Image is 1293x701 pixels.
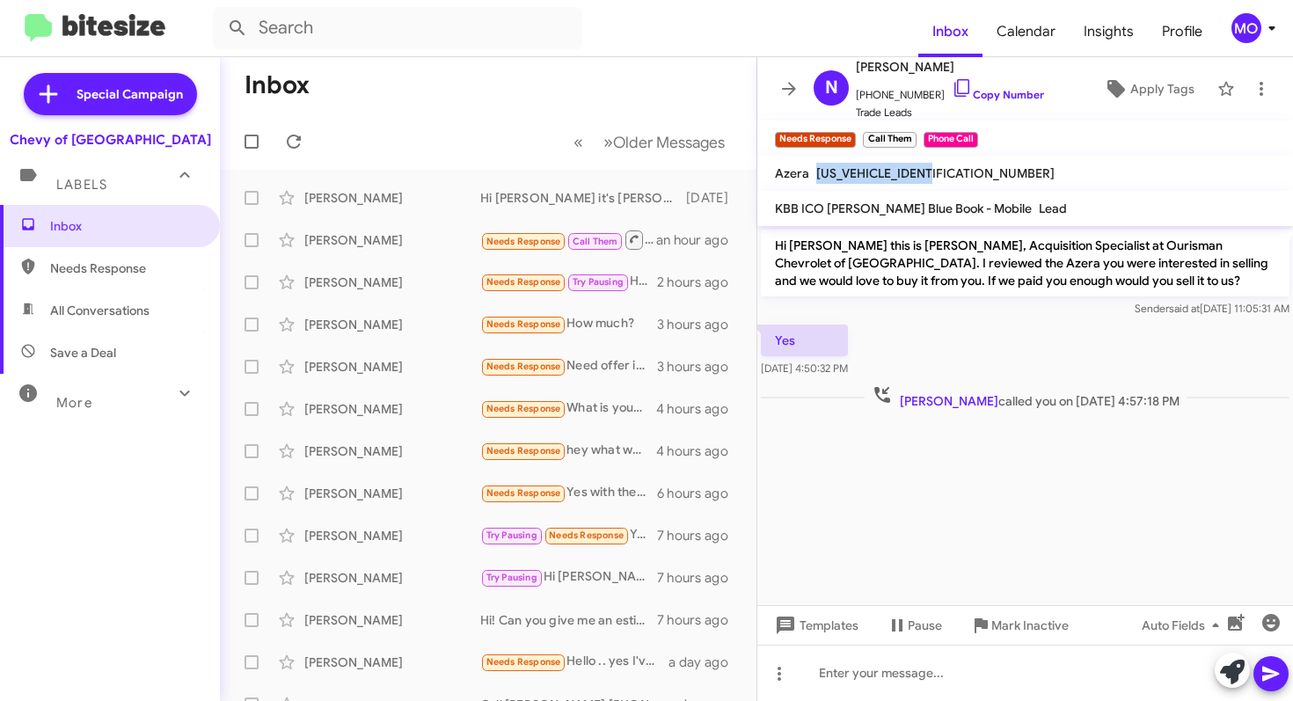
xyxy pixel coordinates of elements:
div: a day ago [668,654,742,671]
div: hey what was the max price your looking to pay for the vehicle [480,441,656,461]
span: Pause [908,610,942,641]
span: [US_VEHICLE_IDENTIFICATION_NUMBER] [816,165,1055,181]
button: Apply Tags [1088,73,1209,105]
span: All Conversations [50,302,150,319]
span: called you on [DATE] 4:57:18 PM [865,384,1187,410]
div: 7 hours ago [657,527,742,544]
span: [PHONE_NUMBER] [856,77,1044,104]
div: 3 hours ago [657,358,742,376]
div: [PERSON_NAME] [304,274,480,291]
span: Mark Inactive [991,610,1069,641]
button: MO [1216,13,1274,43]
span: KBB ICO [PERSON_NAME] Blue Book - Mobile [775,201,1032,216]
button: Previous [563,124,594,160]
a: Calendar [983,6,1070,57]
div: [PERSON_NAME] [304,654,480,671]
button: Mark Inactive [956,610,1083,641]
div: Chevy of [GEOGRAPHIC_DATA] [10,131,211,149]
div: 7 hours ago [657,611,742,629]
span: Needs Response [549,529,624,541]
div: 3 hours ago [657,316,742,333]
small: Call Them [863,132,916,148]
div: [PERSON_NAME] [304,189,480,207]
span: N [825,74,838,102]
span: Templates [771,610,858,641]
div: What is your best offer? [480,398,656,419]
button: Auto Fields [1128,610,1240,641]
div: Yes with the right offer. [480,483,657,503]
button: Next [593,124,735,160]
span: Lead [1039,201,1067,216]
div: [PERSON_NAME] [304,485,480,502]
span: « [573,131,583,153]
a: Special Campaign [24,73,197,115]
span: Needs Response [486,656,561,668]
small: Phone Call [924,132,978,148]
div: [PERSON_NAME] [304,569,480,587]
a: Insights [1070,6,1148,57]
button: Templates [757,610,873,641]
div: 2 hours ago [657,274,742,291]
a: Copy Number [952,88,1044,101]
span: Needs Response [486,445,561,456]
span: said at [1169,302,1200,315]
div: [DATE] [686,189,742,207]
p: Hi [PERSON_NAME] this is [PERSON_NAME], Acquisition Specialist at Ourisman Chevrolet of [GEOGRAPH... [761,230,1289,296]
span: Auto Fields [1142,610,1226,641]
span: Call Them [573,236,618,247]
span: Needs Response [50,259,200,277]
span: Needs Response [486,487,561,499]
div: [PERSON_NAME] [304,358,480,376]
div: Inbound Call [480,229,656,251]
div: an hour ago [656,231,742,249]
div: Hi [PERSON_NAME] it's [PERSON_NAME] at Ourisman Chevrolet of [GEOGRAPHIC_DATA]. Just wanted to fo... [480,189,686,207]
a: Profile [1148,6,1216,57]
span: Trade Leads [856,104,1044,121]
span: Apply Tags [1130,73,1194,105]
div: Hello .. yes I've thought about selling the Trax several times.. what can you work up for me so I... [480,652,668,672]
div: 4 hours ago [656,442,742,460]
nav: Page navigation example [564,124,735,160]
span: Special Campaign [77,85,183,103]
div: MO [1231,13,1261,43]
div: How much? [480,314,657,334]
div: Hi [PERSON_NAME], I'm actually away abroad until December now. We will reach back then [480,567,657,588]
div: [PERSON_NAME] [304,527,480,544]
span: Try Pausing [573,276,624,288]
span: Needs Response [486,236,561,247]
span: Try Pausing [486,529,537,541]
span: Needs Response [486,403,561,414]
div: [PERSON_NAME] [304,611,480,629]
span: Sender [DATE] 11:05:31 AM [1135,302,1289,315]
input: Search [213,7,582,49]
span: Needs Response [486,361,561,372]
span: [PERSON_NAME] [856,56,1044,77]
p: Yes [761,325,848,356]
span: Older Messages [613,133,725,152]
div: Hi! Can you give me an estimate [480,611,657,629]
div: Hey [PERSON_NAME], I apologize for the delay. I’m interested in setting something up, but unfortu... [480,272,657,292]
span: Needs Response [486,318,561,330]
span: Labels [56,177,107,193]
span: Inbox [50,217,200,235]
h1: Inbox [245,71,310,99]
span: Save a Deal [50,344,116,361]
small: Needs Response [775,132,856,148]
span: [DATE] 4:50:32 PM [761,361,848,375]
span: Needs Response [486,276,561,288]
div: [PERSON_NAME] [304,316,480,333]
div: [PERSON_NAME] [304,231,480,249]
div: 6 hours ago [657,485,742,502]
div: [PERSON_NAME] [304,400,480,418]
a: Inbox [918,6,983,57]
span: » [603,131,613,153]
button: Pause [873,610,956,641]
div: 7 hours ago [657,569,742,587]
span: Azera [775,165,809,181]
span: More [56,395,92,411]
span: Try Pausing [486,572,537,583]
